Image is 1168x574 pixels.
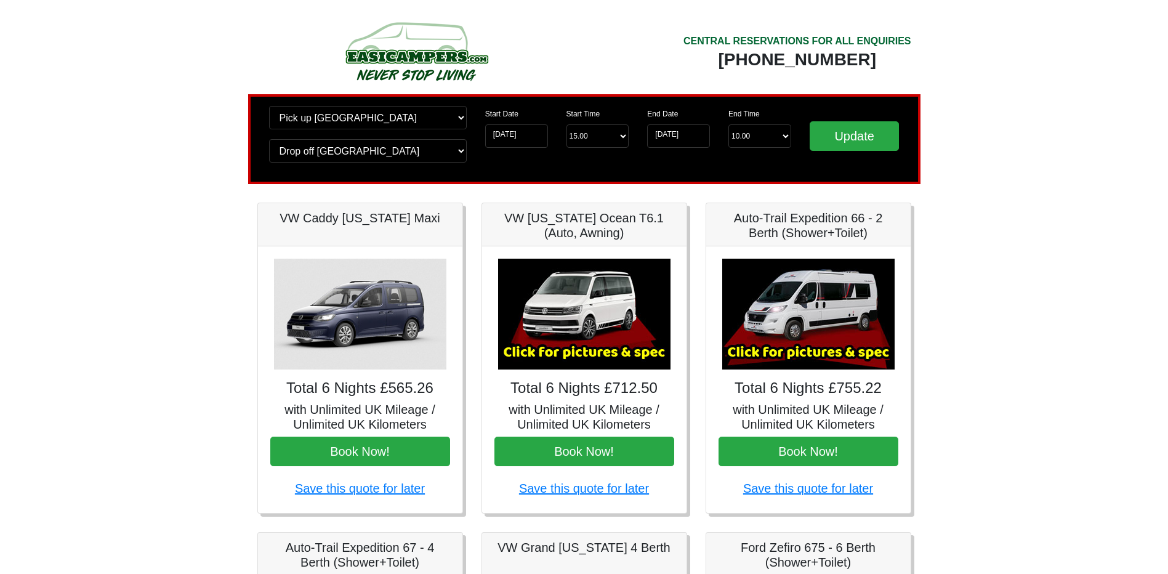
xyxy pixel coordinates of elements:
[719,211,898,240] h5: Auto-Trail Expedition 66 - 2 Berth (Shower+Toilet)
[494,437,674,466] button: Book Now!
[647,124,710,148] input: Return Date
[494,540,674,555] h5: VW Grand [US_STATE] 4 Berth
[566,108,600,119] label: Start Time
[810,121,900,151] input: Update
[498,259,671,370] img: VW California Ocean T6.1 (Auto, Awning)
[270,379,450,397] h4: Total 6 Nights £565.26
[274,259,446,370] img: VW Caddy California Maxi
[299,17,533,85] img: campers-checkout-logo.png
[647,108,678,119] label: End Date
[683,34,911,49] div: CENTRAL RESERVATIONS FOR ALL ENQUIRIES
[719,379,898,397] h4: Total 6 Nights £755.22
[270,437,450,466] button: Book Now!
[270,211,450,225] h5: VW Caddy [US_STATE] Maxi
[719,402,898,432] h5: with Unlimited UK Mileage / Unlimited UK Kilometers
[485,108,518,119] label: Start Date
[494,211,674,240] h5: VW [US_STATE] Ocean T6.1 (Auto, Awning)
[270,402,450,432] h5: with Unlimited UK Mileage / Unlimited UK Kilometers
[683,49,911,71] div: [PHONE_NUMBER]
[728,108,760,119] label: End Time
[494,379,674,397] h4: Total 6 Nights £712.50
[719,540,898,570] h5: Ford Zefiro 675 - 6 Berth (Shower+Toilet)
[494,402,674,432] h5: with Unlimited UK Mileage / Unlimited UK Kilometers
[270,540,450,570] h5: Auto-Trail Expedition 67 - 4 Berth (Shower+Toilet)
[519,482,649,495] a: Save this quote for later
[485,124,548,148] input: Start Date
[295,482,425,495] a: Save this quote for later
[743,482,873,495] a: Save this quote for later
[722,259,895,370] img: Auto-Trail Expedition 66 - 2 Berth (Shower+Toilet)
[719,437,898,466] button: Book Now!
